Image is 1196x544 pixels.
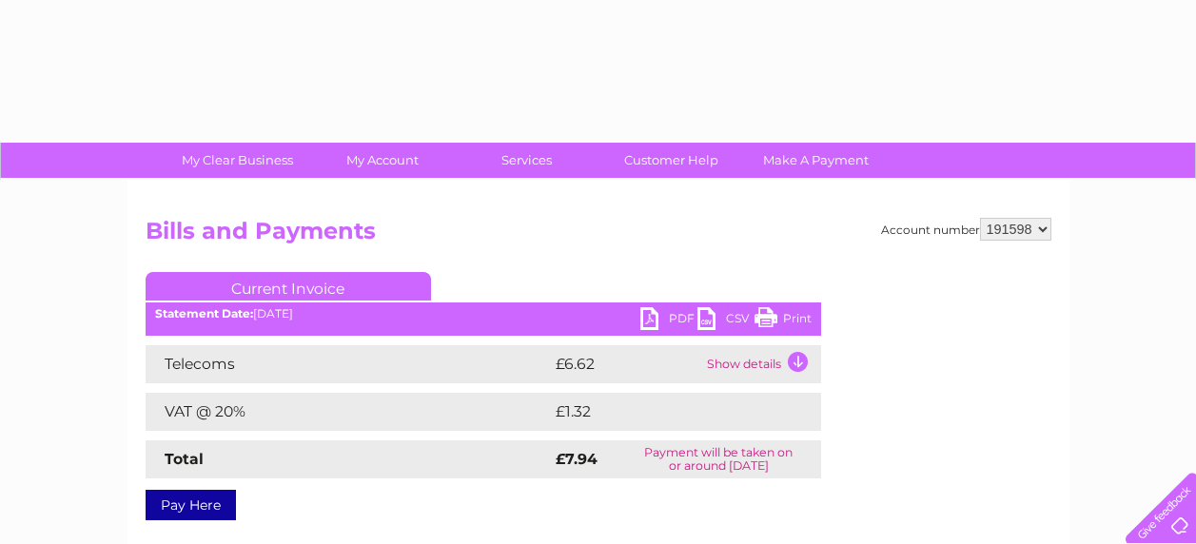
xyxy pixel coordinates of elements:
a: Current Invoice [146,272,431,301]
td: Telecoms [146,345,551,383]
td: £6.62 [551,345,702,383]
td: Payment will be taken on or around [DATE] [617,440,820,478]
a: Print [755,307,812,335]
a: Pay Here [146,490,236,520]
div: Account number [881,218,1051,241]
td: VAT @ 20% [146,393,551,431]
strong: Total [165,450,204,468]
a: Services [448,143,605,178]
a: My Account [304,143,461,178]
a: PDF [640,307,697,335]
a: Make A Payment [737,143,894,178]
a: CSV [697,307,755,335]
div: [DATE] [146,307,821,321]
td: Show details [702,345,821,383]
a: Customer Help [593,143,750,178]
h2: Bills and Payments [146,218,1051,254]
a: My Clear Business [159,143,316,178]
td: £1.32 [551,393,774,431]
b: Statement Date: [155,306,253,321]
strong: £7.94 [556,450,598,468]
